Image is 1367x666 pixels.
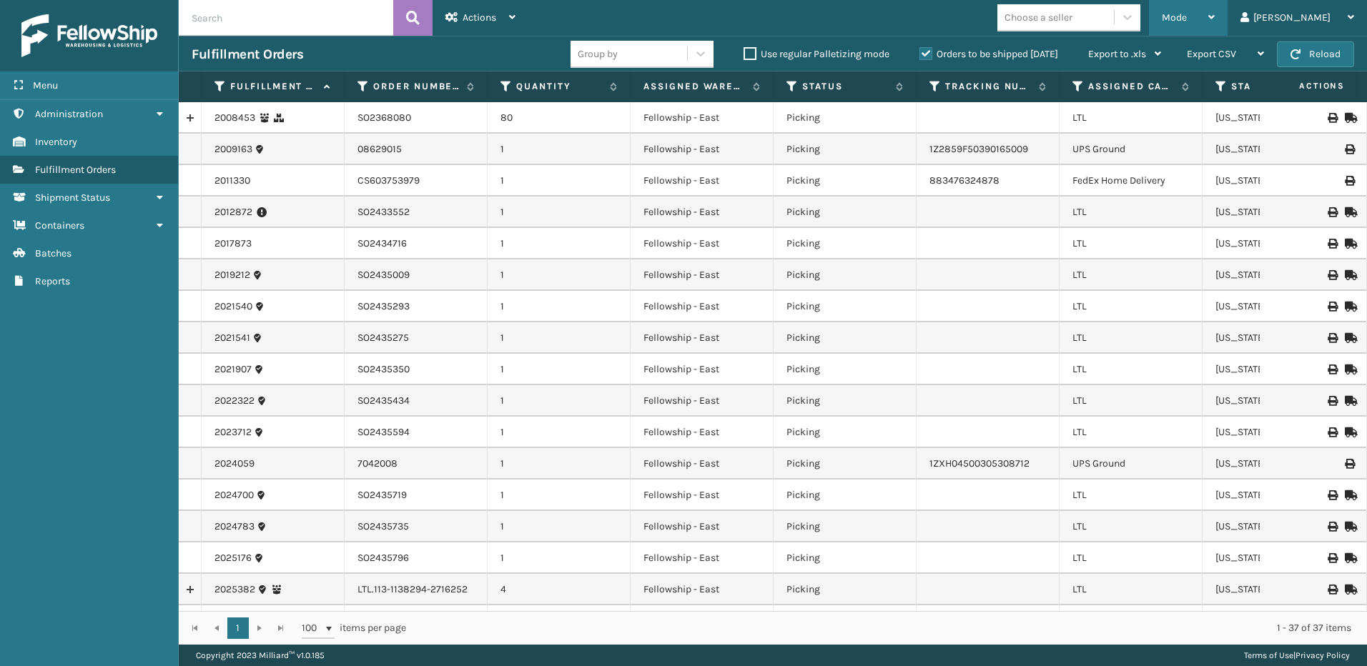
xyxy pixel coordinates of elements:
td: SO2434716 [345,228,488,259]
td: [US_STATE] [1203,479,1346,511]
i: Mark as Shipped [1345,490,1353,500]
td: 1 [488,479,631,511]
label: Fulfillment Order Id [230,80,317,93]
td: Picking [774,574,917,605]
label: Assigned Carrier Service [1088,80,1175,93]
a: 2025176 [214,551,252,565]
span: Shipment Status [35,192,110,204]
a: 2021541 [214,331,250,345]
span: Batches [35,247,71,259]
span: Export to .xls [1088,48,1146,60]
td: 08629015 [345,134,488,165]
td: SO2435009 [345,259,488,291]
div: 1 - 37 of 37 items [426,621,1351,635]
a: 1Z2859F50390165009 [929,143,1028,155]
td: Fellowship - East [631,259,774,291]
td: Fellowship - East [631,102,774,134]
td: [US_STATE] [1203,134,1346,165]
i: Print BOL [1328,522,1336,532]
td: 1 [488,259,631,291]
td: LTL [1060,479,1203,511]
td: Picking [774,354,917,385]
td: [US_STATE] [1203,322,1346,354]
i: Mark as Shipped [1345,113,1353,123]
i: Mark as Shipped [1345,207,1353,217]
td: 7042008 [345,448,488,479]
h3: Fulfillment Orders [192,46,303,63]
label: Orders to be shipped [DATE] [919,48,1058,60]
span: Actions [1254,74,1353,98]
td: SO2435854 [345,605,488,637]
a: Privacy Policy [1296,650,1350,660]
td: Picking [774,291,917,322]
i: Print BOL [1328,207,1336,217]
td: [US_STATE] [1203,385,1346,417]
span: Containers [35,219,84,232]
td: LTL [1060,197,1203,228]
td: SO2435719 [345,479,488,511]
div: Group by [578,46,618,61]
a: 2008453 [214,111,255,125]
a: 2017873 [214,237,252,251]
i: Print BOL [1328,585,1336,595]
td: LTL [1060,542,1203,574]
a: 2024059 [214,457,255,471]
td: Fellowship - East [631,417,774,448]
i: Mark as Shipped [1345,333,1353,343]
i: Print Label [1345,459,1353,469]
td: Picking [774,385,917,417]
td: [US_STATE] [1203,448,1346,479]
i: Mark as Shipped [1345,364,1353,374]
td: [US_STATE] [1203,542,1346,574]
i: Print BOL [1328,302,1336,312]
td: FedEx Home Delivery [1060,165,1203,197]
a: 2021907 [214,362,252,377]
td: 80 [488,102,631,134]
td: UPS Ground [1060,134,1203,165]
td: LTL.113-1138294-2716252 [345,574,488,605]
div: Choose a seller [1005,10,1072,25]
a: 1 [227,617,249,639]
td: Picking [774,417,917,448]
td: Fellowship - East [631,448,774,479]
a: 2022322 [214,394,255,408]
a: 2021540 [214,299,252,314]
td: 1 [488,291,631,322]
td: 1 [488,228,631,259]
td: [US_STATE] [1203,228,1346,259]
td: Fellowship - East [631,165,774,197]
i: Mark as Shipped [1345,585,1353,595]
label: State [1231,80,1318,93]
td: SO2435594 [345,417,488,448]
td: SO2435796 [345,542,488,574]
td: Fellowship - East [631,574,774,605]
td: SO2433552 [345,197,488,228]
td: SO2435350 [345,354,488,385]
td: Picking [774,479,917,511]
a: 2024783 [214,520,255,534]
label: Quantity [516,80,603,93]
span: Inventory [35,136,77,148]
td: [US_STATE] [1203,102,1346,134]
td: LTL [1060,291,1203,322]
td: 1 [488,354,631,385]
td: LTL [1060,574,1203,605]
div: | [1244,645,1350,666]
i: Print BOL [1328,396,1336,406]
td: 1 [488,511,631,542]
i: Print BOL [1328,270,1336,280]
i: Mark as Shipped [1345,427,1353,437]
td: [US_STATE] [1203,354,1346,385]
a: 1ZXH04500305308712 [929,457,1030,469]
i: Print BOL [1328,333,1336,343]
td: Fellowship - East [631,542,774,574]
td: Picking [774,165,917,197]
td: [US_STATE] [1203,511,1346,542]
i: Print BOL [1328,553,1336,563]
td: Fellowship - East [631,134,774,165]
td: Picking [774,542,917,574]
td: 4 [488,574,631,605]
i: Print BOL [1328,490,1336,500]
td: Fellowship - East [631,197,774,228]
td: [US_STATE] [1203,165,1346,197]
